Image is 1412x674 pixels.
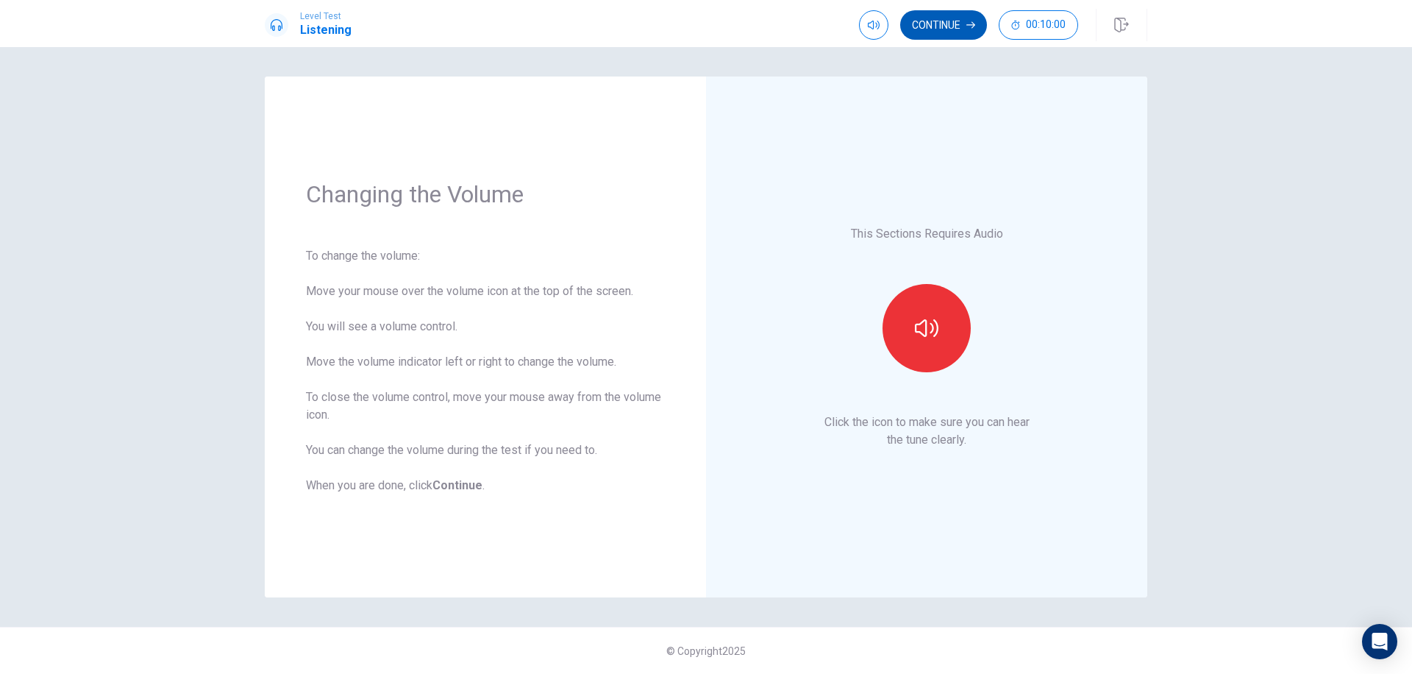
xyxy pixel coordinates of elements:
[432,478,482,492] b: Continue
[666,645,746,657] span: © Copyright 2025
[300,21,352,39] h1: Listening
[1362,624,1397,659] div: Open Intercom Messenger
[306,180,665,209] h1: Changing the Volume
[306,247,665,494] div: To change the volume: Move your mouse over the volume icon at the top of the screen. You will see...
[1026,19,1066,31] span: 00:10:00
[900,10,987,40] button: Continue
[851,225,1003,243] p: This Sections Requires Audio
[824,414,1030,449] p: Click the icon to make sure you can hear the tune clearly.
[300,11,352,21] span: Level Test
[999,10,1078,40] button: 00:10:00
